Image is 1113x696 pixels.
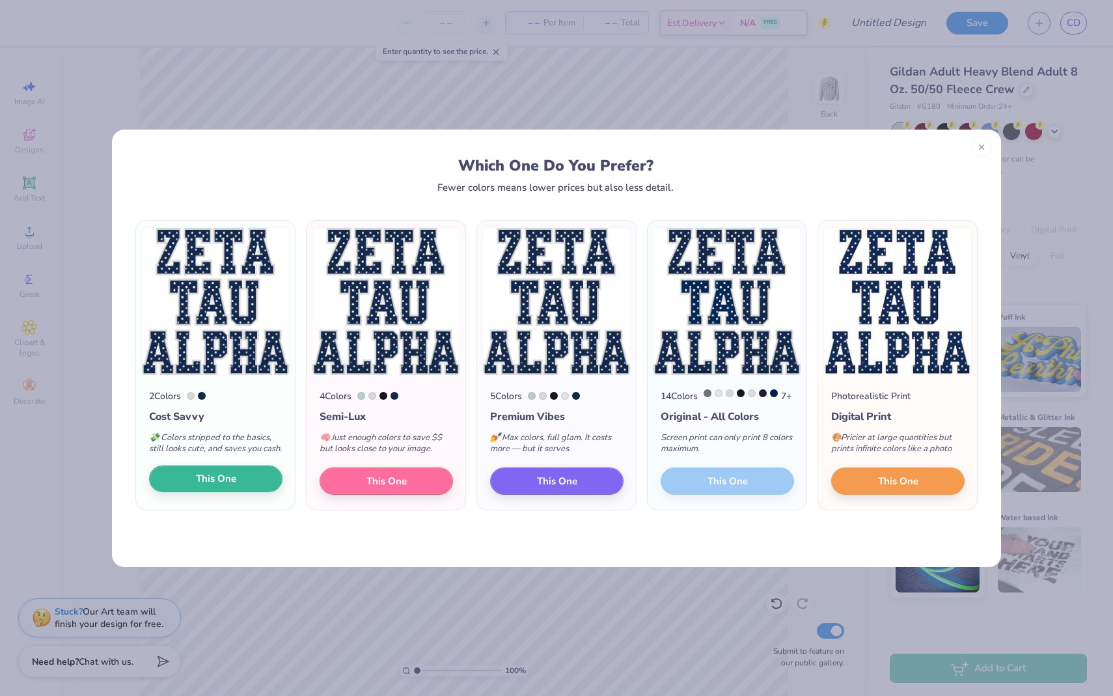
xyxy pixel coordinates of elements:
div: Max colors, full glam. It costs more — but it serves. [490,425,624,467]
div: Cool Gray 1 C [726,389,734,397]
div: Screen print can only print 8 colors maximum. [661,425,794,467]
button: This One [831,467,965,495]
div: Black 6 C [737,389,745,397]
div: Colors stripped to the basics, still looks cute, and saves you cash. [149,425,282,467]
div: Black 6 C [379,392,387,400]
div: 7 + [704,389,791,403]
span: This One [366,473,407,488]
div: 2768 C [770,389,778,397]
button: This One [490,467,624,495]
img: 2 color option [141,227,290,376]
div: Black 6 C [550,392,558,400]
div: Cool Gray 1 C [187,392,195,400]
span: 💸 [149,432,159,443]
div: Premium Vibes [490,409,624,425]
img: Photorealistic preview [823,227,972,376]
span: 🧠 [320,432,330,443]
div: 4 Colors [320,389,351,403]
div: 14 Colors [661,389,698,403]
div: 2767 C [198,392,206,400]
div: 2767 C [572,392,580,400]
div: 2 Colors [149,389,181,403]
div: 424 C [704,389,711,397]
img: 14 color option [653,227,801,376]
span: 🎨 [831,432,842,443]
img: 5 color option [482,227,631,376]
div: Fewer colors means lower prices but also less detail. [437,182,674,193]
button: This One [149,466,282,493]
span: This One [196,471,236,486]
div: Photorealistic Print [831,389,911,403]
div: Cool Gray 1 C [368,392,376,400]
div: Original - All Colors [661,409,794,425]
div: Cool Gray 1 C [539,392,547,400]
div: 5 Colors [490,389,522,403]
span: This One [878,473,918,488]
span: This One [537,473,577,488]
div: 663 C [561,392,569,400]
div: Digital Print [831,409,965,425]
div: 5523 C [528,392,536,400]
div: 276 C [759,389,767,397]
div: 2767 C [391,392,398,400]
div: Semi-Lux [320,409,453,425]
div: Which One Do You Prefer? [148,157,965,174]
div: Pricier at large quantities but prints infinite colors like a photo [831,425,965,467]
div: 5523 C [357,392,365,400]
div: Just enough colors to save $$ but looks close to your image. [320,425,453,467]
div: 7541 C [748,389,756,397]
button: This One [320,467,453,495]
span: 💅 [490,432,501,443]
div: Cost Savvy [149,409,282,425]
div: 663 C [715,389,722,397]
img: 4 color option [312,227,460,376]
